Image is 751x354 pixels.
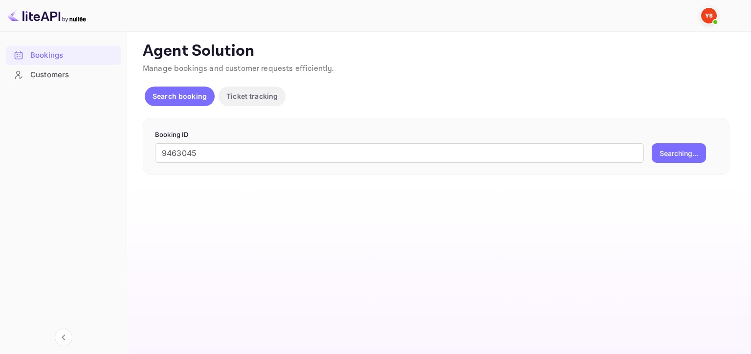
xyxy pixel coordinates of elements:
[6,66,121,85] div: Customers
[652,143,706,163] button: Searching...
[153,91,207,101] p: Search booking
[6,46,121,64] a: Bookings
[30,69,116,81] div: Customers
[6,66,121,84] a: Customers
[155,130,717,140] p: Booking ID
[143,64,334,74] span: Manage bookings and customer requests efficiently.
[155,143,644,163] input: Enter Booking ID (e.g., 63782194)
[8,8,86,23] img: LiteAPI logo
[6,46,121,65] div: Bookings
[30,50,116,61] div: Bookings
[55,329,72,346] button: Collapse navigation
[226,91,278,101] p: Ticket tracking
[701,8,717,23] img: Yandex Support
[143,42,733,61] p: Agent Solution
